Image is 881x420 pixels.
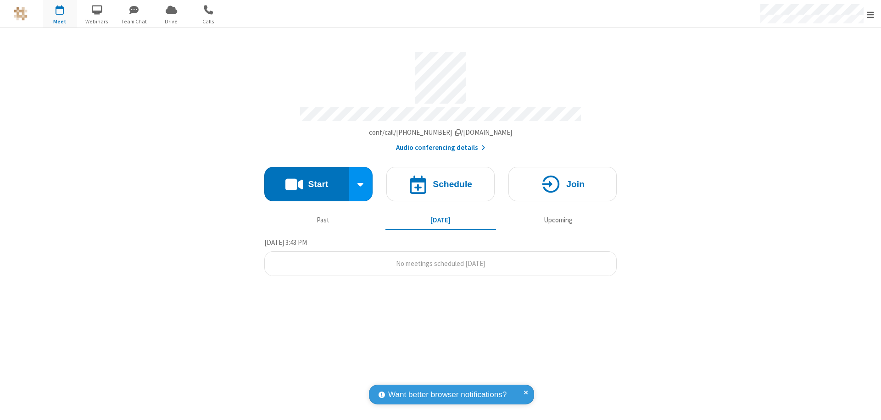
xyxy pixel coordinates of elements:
[433,180,472,188] h4: Schedule
[154,17,189,26] span: Drive
[268,211,379,229] button: Past
[396,259,485,268] span: No meetings scheduled [DATE]
[369,127,513,138] button: Copy my meeting room linkCopy my meeting room link
[264,45,617,153] section: Account details
[43,17,77,26] span: Meet
[264,237,617,276] section: Today's Meetings
[503,211,613,229] button: Upcoming
[385,211,496,229] button: [DATE]
[191,17,226,26] span: Calls
[396,143,485,153] button: Audio conferencing details
[308,180,328,188] h4: Start
[858,396,874,414] iframe: Chat
[264,238,307,247] span: [DATE] 3:43 PM
[508,167,617,201] button: Join
[566,180,585,188] h4: Join
[117,17,151,26] span: Team Chat
[349,167,373,201] div: Start conference options
[388,389,507,401] span: Want better browser notifications?
[369,128,513,137] span: Copy my meeting room link
[14,7,28,21] img: QA Selenium DO NOT DELETE OR CHANGE
[264,167,349,201] button: Start
[386,167,495,201] button: Schedule
[80,17,114,26] span: Webinars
